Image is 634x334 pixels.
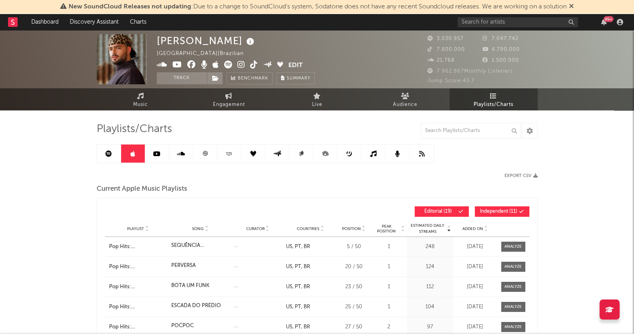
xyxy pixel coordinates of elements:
[373,224,400,234] span: Peak Position
[301,324,310,330] a: BR
[292,284,301,289] a: PT
[373,283,405,291] div: 1
[427,36,464,41] span: 3.030.957
[192,226,204,231] span: Song
[286,284,292,289] a: US
[97,184,187,194] span: Current Apple Music Playlists
[301,244,310,249] a: BR
[339,283,369,291] div: 23 / 50
[455,283,495,291] div: [DATE]
[273,88,361,110] a: Live
[409,243,451,251] div: 248
[475,206,529,217] button: Independent(11)
[409,223,446,235] span: Estimated Daily Streams
[286,244,292,249] a: US
[455,263,495,271] div: [DATE]
[246,226,265,231] span: Curator
[339,323,369,331] div: 27 / 50
[69,4,191,10] span: New SoundCloud Releases not updating
[109,323,167,331] a: Pop Hits: [GEOGRAPHIC_DATA]
[157,72,207,84] button: Track
[171,262,196,270] div: PERVERSA
[97,124,172,134] span: Playlists/Charts
[393,100,417,110] span: Audience
[455,303,495,311] div: [DATE]
[109,263,167,271] a: Pop Hits: [GEOGRAPHIC_DATA]
[427,58,455,63] span: 21.768
[109,283,167,291] a: Pop Hits: [GEOGRAPHIC_DATA]
[409,263,451,271] div: 124
[342,226,361,231] span: Position
[185,88,273,110] a: Engagement
[69,4,567,10] span: : Due to a change to SoundCloud's system, Sodatone does not have any recent Soundcloud releases. ...
[427,78,474,83] span: Jump Score: 43.7
[601,19,607,25] button: 99+
[213,100,245,110] span: Engagement
[277,72,315,84] button: Summary
[409,283,451,291] div: 112
[339,303,369,311] div: 25 / 50
[64,14,124,30] a: Discovery Assistant
[171,282,209,290] div: BOTA UM FUNK
[482,58,519,63] span: 1.500.000
[288,61,303,71] button: Edit
[482,47,520,52] span: 4.790.000
[157,49,253,59] div: [GEOGRAPHIC_DATA] | Brazilian
[297,226,319,231] span: Countries
[455,243,495,251] div: [DATE]
[286,304,292,310] a: US
[450,88,538,110] a: Playlists/Charts
[287,76,310,81] span: Summary
[97,88,185,110] a: Music
[421,123,521,139] input: Search Playlists/Charts
[361,88,450,110] a: Audience
[301,264,310,269] a: BR
[109,243,167,251] a: Pop Hits: [GEOGRAPHIC_DATA]
[292,304,301,310] a: PT
[373,263,405,271] div: 1
[504,173,538,178] button: Export CSV
[171,302,221,310] div: ESCADA DO PRÉDIO
[339,243,369,251] div: 5 / 50
[26,14,64,30] a: Dashboard
[373,323,405,331] div: 2
[373,243,405,251] div: 1
[462,226,483,231] span: Added On
[238,74,268,83] span: Benchmark
[427,69,513,74] span: 7.962.867 Monthly Listeners
[286,264,292,269] a: US
[339,263,369,271] div: 20 / 50
[480,209,517,214] span: Independent ( 11 )
[482,36,519,41] span: 7.047.742
[227,72,273,84] a: Benchmark
[420,209,457,214] span: Editorial ( 19 )
[474,100,513,110] span: Playlists/Charts
[458,17,578,27] input: Search for artists
[286,324,292,330] a: US
[157,34,256,47] div: [PERSON_NAME]
[171,322,194,330] div: POCPOC
[409,323,451,331] div: 97
[373,303,405,311] div: 1
[127,226,144,231] span: Playlist
[301,304,310,310] a: BR
[455,323,495,331] div: [DATE]
[292,244,301,249] a: PT
[171,242,229,250] div: SEQUÊNCIA STRIPTEASE (feat. Mc Talibã, Mc Debby)
[409,303,451,311] div: 104
[415,206,469,217] button: Editorial(19)
[133,100,148,110] span: Music
[292,264,301,269] a: PT
[604,16,614,22] div: 99 +
[109,303,167,311] a: Pop Hits: [GEOGRAPHIC_DATA]
[292,324,301,330] a: PT
[301,284,310,289] a: BR
[312,100,322,110] span: Live
[124,14,152,30] a: Charts
[569,4,574,10] span: Dismiss
[427,47,465,52] span: 7.800.000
